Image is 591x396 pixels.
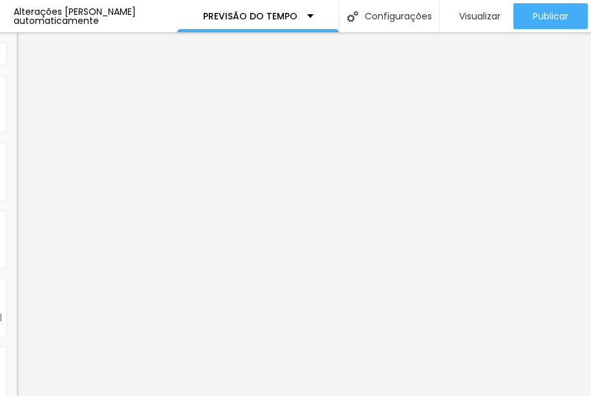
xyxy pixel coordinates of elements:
[203,12,297,21] p: PREVISÃO DO TEMPO
[365,12,432,21] font: Configurações
[459,11,500,21] span: Visualizar
[513,3,588,29] button: Publicar
[14,7,177,25] div: Alterações [PERSON_NAME] automaticamente
[347,11,358,22] img: Ícone
[533,11,568,21] span: Publicar
[440,3,513,29] button: Visualizar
